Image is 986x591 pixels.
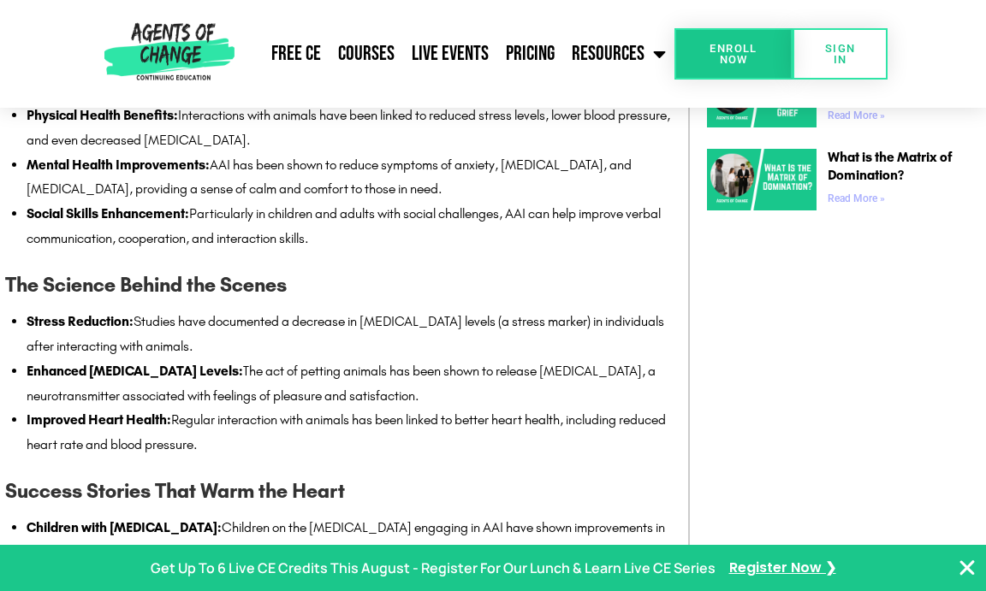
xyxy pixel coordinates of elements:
[27,313,134,329] strong: Stress Reduction:
[820,43,860,65] span: SIGN IN
[828,109,885,121] a: Read more about Supporting Clients with Inhibited Grief
[403,33,497,75] a: Live Events
[27,205,189,222] strong: Social Skills Enhancement:
[27,157,210,173] strong: Mental Health Improvements:
[27,310,671,359] li: Studies have documented a decrease in [MEDICAL_DATA] levels (a stress marker) in individuals afte...
[793,28,888,80] a: SIGN IN
[27,408,671,458] li: Regular interaction with animals has been linked to better heart health, including reduced heart ...
[707,149,817,210] img: What Is the Matrix of Domination
[27,519,222,535] strong: Children with [MEDICAL_DATA]:
[330,33,403,75] a: Courses
[957,558,977,578] button: Close Banner
[241,33,674,75] nav: Menu
[828,149,952,183] a: What is the Matrix of Domination?
[702,43,765,65] span: Enroll Now
[27,153,671,203] li: AAI has been shown to reduce symptoms of anxiety, [MEDICAL_DATA], and [MEDICAL_DATA], providing a...
[5,269,671,301] h3: The Science Behind the Scenes
[151,556,716,581] p: Get Up To 6 Live CE Credits This August - Register For Our Lunch & Learn Live CE Series
[27,359,671,409] li: The act of petting animals has been shown to release [MEDICAL_DATA], a neurotransmitter associate...
[5,475,671,507] h3: Success Stories That Warm the Heart
[27,202,671,251] li: Particularly in children and adults with social challenges, AAI can help improve verbal communica...
[729,556,836,581] a: Register Now ❯
[828,192,885,204] a: Read more about What is the Matrix of Domination?
[27,107,178,123] strong: Physical Health Benefits:
[27,411,171,428] strong: Improved Heart Health:
[27,103,671,153] li: Interactions with animals have been linked to reduced stress levels, lower blood pressure, and ev...
[27,516,671,565] li: Children on the [MEDICAL_DATA] engaging in AAI have shown improvements in social interactions and...
[497,33,563,75] a: Pricing
[563,33,674,75] a: Resources
[674,28,793,80] a: Enroll Now
[263,33,330,75] a: Free CE
[27,363,243,379] strong: Enhanced [MEDICAL_DATA] Levels:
